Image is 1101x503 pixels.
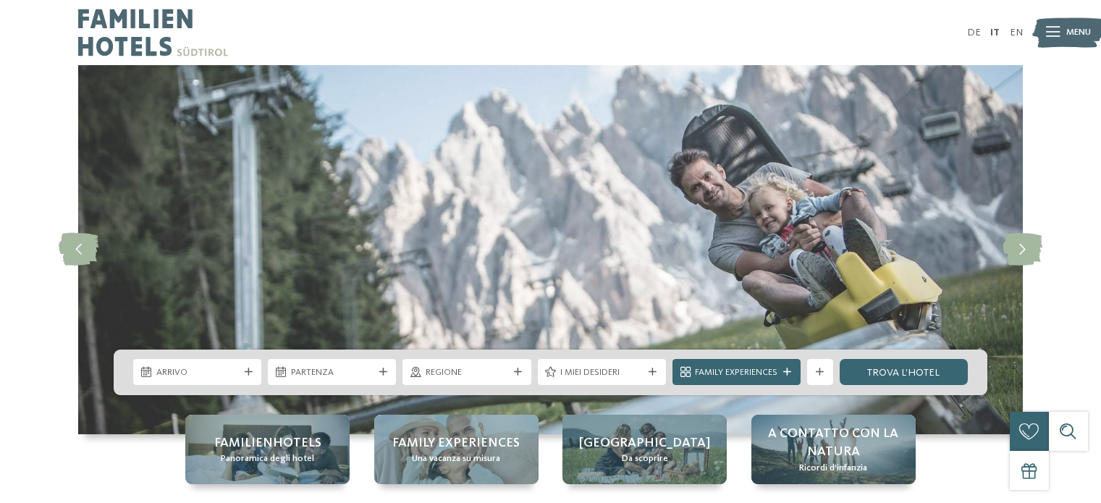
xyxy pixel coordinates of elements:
a: EN [1010,28,1023,38]
a: Vacanze estive in montagna [GEOGRAPHIC_DATA] Da scoprire [562,415,727,484]
a: Vacanze estive in montagna Familienhotels Panoramica degli hotel [185,415,350,484]
a: Vacanze estive in montagna Family experiences Una vacanza su misura [374,415,539,484]
span: Family experiences [392,434,520,452]
span: Menu [1066,26,1091,39]
span: I miei desideri [560,366,643,379]
a: DE [967,28,981,38]
span: Familienhotels [214,434,321,452]
a: Vacanze estive in montagna A contatto con la natura Ricordi d’infanzia [751,415,916,484]
a: IT [990,28,1000,38]
span: Family Experiences [695,366,777,379]
span: Arrivo [156,366,239,379]
img: Vacanze estive in montagna [78,65,1023,434]
span: [GEOGRAPHIC_DATA] [579,434,710,452]
span: Una vacanza su misura [412,452,500,465]
span: A contatto con la natura [764,425,903,461]
span: Regione [426,366,508,379]
a: trova l’hotel [840,359,968,385]
span: Panoramica degli hotel [221,452,314,465]
span: Partenza [291,366,374,379]
span: Da scoprire [622,452,668,465]
span: Ricordi d’infanzia [799,462,867,475]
